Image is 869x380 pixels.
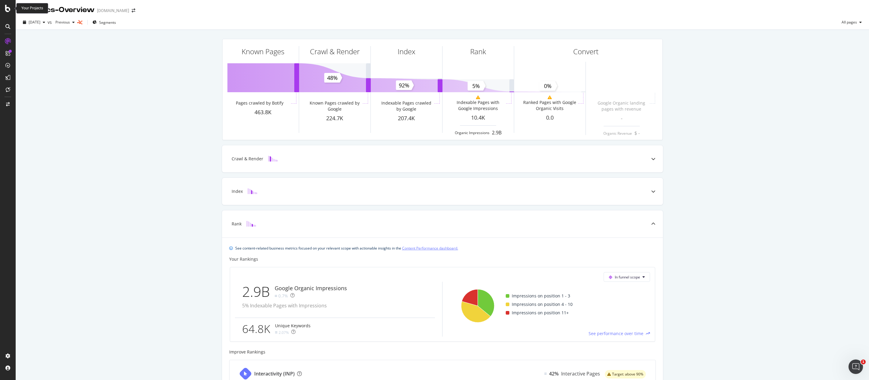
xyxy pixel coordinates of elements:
[229,245,656,251] div: info banner
[227,108,299,116] div: 463.8K
[29,20,40,25] span: 2025 Sep. 7th
[512,301,573,308] span: Impressions on position 4 - 10
[605,370,646,378] div: warning label
[544,373,547,375] img: Equal
[278,293,288,299] div: 0.7%
[232,221,242,227] div: Rank
[861,360,866,364] span: 1
[310,46,360,57] div: Crawl & Render
[549,370,559,377] div: 42%
[459,282,496,328] svg: A chart.
[839,20,857,25] span: All pages
[308,100,361,112] div: Known Pages crawled by Google
[442,114,514,122] div: 10.4K
[492,129,502,136] div: 2.9B
[235,245,458,251] div: See content-related business metrics focused on your relevant scope with actionable insights in the
[229,349,656,355] div: Improve Rankings
[53,17,77,27] button: Previous
[275,331,277,333] img: Equal
[242,321,275,337] div: 64.8K
[48,19,53,25] span: vs
[275,284,347,292] div: Google Organic Impressions
[279,330,289,335] div: 2.07%
[275,323,311,329] div: Unique Keywords
[849,360,863,374] iframe: Intercom live chat
[561,370,600,377] div: Interactive Pages
[242,282,275,302] div: 2.9B
[254,370,295,377] div: Interactivity (INP)
[455,130,489,135] div: Organic Impressions
[236,100,283,106] div: Pages crawled by Botify
[246,221,256,227] img: block-icon
[99,20,116,25] span: Segments
[589,331,650,337] a: See performance over time
[402,245,458,251] a: Content Performance dashboard.
[512,292,570,300] span: Impressions on position 1 - 3
[232,188,243,194] div: Index
[615,275,640,280] span: In funnel scope
[839,17,864,27] button: All pages
[299,115,370,122] div: 224.7K
[132,8,135,13] div: arrow-right-arrow-left
[512,309,569,316] span: Impressions on position 11+
[451,99,505,111] div: Indexable Pages with Google Impressions
[242,46,284,57] div: Known Pages
[232,156,263,162] div: Crawl & Render
[229,256,258,262] div: Your Rankings
[248,188,257,194] img: block-icon
[398,46,415,57] div: Index
[470,46,486,57] div: Rank
[589,331,643,337] span: See performance over time
[371,115,442,122] div: 207.4K
[379,100,433,112] div: Indexable Pages crawled by Google
[20,5,95,15] div: Analytics - Overview
[612,372,643,376] span: Target: above 90%
[97,8,129,14] div: [DOMAIN_NAME]
[268,156,278,162] img: block-icon
[604,272,650,282] button: In funnel scope
[275,295,277,297] img: Equal
[21,6,43,11] div: Your Projects
[53,20,70,25] span: Previous
[20,17,48,27] button: [DATE]
[90,17,118,27] button: Segments
[242,302,355,309] div: 5% Indexable Pages with Impressions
